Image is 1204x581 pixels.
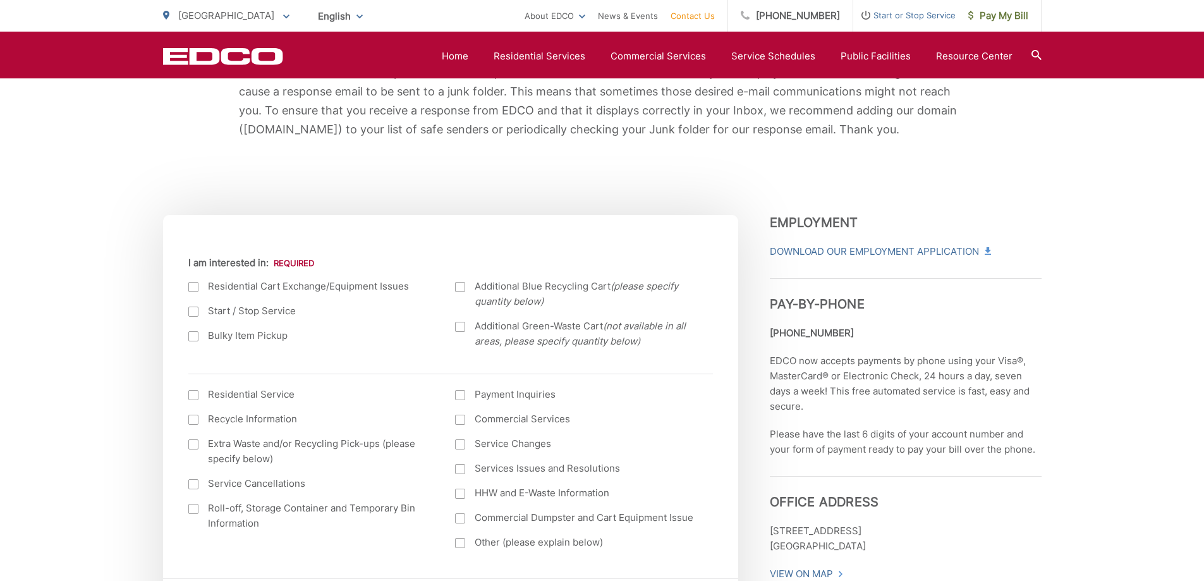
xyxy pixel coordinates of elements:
p: [STREET_ADDRESS] [GEOGRAPHIC_DATA] [770,523,1042,554]
a: About EDCO [525,8,585,23]
span: Additional Blue Recycling Cart [475,279,697,309]
label: Residential Service [188,387,430,402]
a: Service Schedules [731,49,815,64]
label: Payment Inquiries [455,387,697,402]
label: Service Changes [455,436,697,451]
a: Download Our Employment Application [770,244,990,259]
label: Recycle Information [188,412,430,427]
a: Residential Services [494,49,585,64]
a: Home [442,49,468,64]
a: EDCD logo. Return to the homepage. [163,47,283,65]
label: HHW and E-Waste Information [455,486,697,501]
span: [GEOGRAPHIC_DATA] [178,9,274,21]
h3: Office Address [770,476,1042,510]
h3: Pay-by-Phone [770,278,1042,312]
h3: Employment [770,215,1042,230]
a: Commercial Services [611,49,706,64]
p: EDCO now accepts payments by phone using your Visa®, MasterCard® or Electronic Check, 24 hours a ... [770,353,1042,414]
label: Other (please explain below) [455,535,697,550]
label: Start / Stop Service [188,303,430,319]
a: Contact Us [671,8,715,23]
label: I am interested in: [188,257,314,269]
a: Resource Center [936,49,1012,64]
p: * Please be aware that email providers include spam blockers that can affect the delivery and dis... [239,63,966,139]
label: Commercial Services [455,412,697,427]
span: Pay My Bill [968,8,1028,23]
label: Residential Cart Exchange/Equipment Issues [188,279,430,294]
label: Commercial Dumpster and Cart Equipment Issue [455,510,697,525]
label: Service Cancellations [188,476,430,491]
strong: [PHONE_NUMBER] [770,327,854,339]
label: Bulky Item Pickup [188,328,430,343]
span: English [308,5,372,27]
label: Services Issues and Resolutions [455,461,697,476]
label: Extra Waste and/or Recycling Pick-ups (please specify below) [188,436,430,467]
span: Additional Green-Waste Cart [475,319,697,349]
a: News & Events [598,8,658,23]
a: Public Facilities [841,49,911,64]
label: Roll-off, Storage Container and Temporary Bin Information [188,501,430,531]
p: Please have the last 6 digits of your account number and your form of payment ready to pay your b... [770,427,1042,457]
